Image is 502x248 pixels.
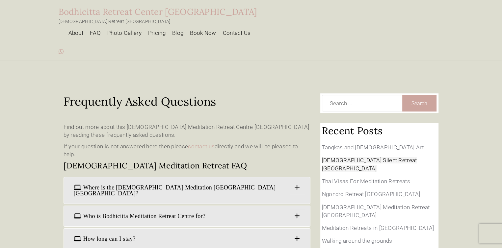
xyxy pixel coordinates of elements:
[322,157,417,171] a: [DEMOGRAPHIC_DATA] Silent Retreat [GEOGRAPHIC_DATA]
[402,95,437,112] input: Search
[322,144,424,151] a: Tangkas and [DEMOGRAPHIC_DATA] Art
[322,225,434,231] a: Meditation Retreats in [GEOGRAPHIC_DATA]
[69,232,305,246] a: How long can I stay?
[167,30,185,41] a: Blog
[322,237,392,244] a: Walking around the grounds
[59,18,257,25] p: [DEMOGRAPHIC_DATA] Retreat [GEOGRAPHIC_DATA]
[143,30,167,41] a: Pricing
[188,143,215,150] a: contact us
[64,161,310,170] h3: [DEMOGRAPHIC_DATA] Meditation Retreat FAQ
[85,30,102,41] a: FAQ
[64,93,310,110] h1: Frequently Asked Questions
[59,6,257,17] a: Bodhicitta Retreat Center [GEOGRAPHIC_DATA]
[322,204,430,218] a: [DEMOGRAPHIC_DATA] Meditation Retreat [GEOGRAPHIC_DATA]
[322,191,420,197] a: Ngondro Retreat [GEOGRAPHIC_DATA]
[64,142,310,159] p: If your question is not answered here then please directly and we will be pleased to help.
[322,125,437,137] h2: Recent Posts
[69,181,305,200] a: Where is the [DEMOGRAPHIC_DATA] Meditation [GEOGRAPHIC_DATA] [GEOGRAPHIC_DATA]?
[185,30,218,41] a: Book Now
[218,30,252,41] a: Contact Us
[64,30,85,41] a: About
[102,30,143,41] a: Photo Gallery
[64,123,310,139] p: Find out more about this [DEMOGRAPHIC_DATA] Meditation Retreat Centre [GEOGRAPHIC_DATA] by readin...
[69,209,305,223] a: Who is Bodhicitta Meditation Retreat Centre for?
[322,178,410,185] a: Thai Visas For Meditation Retreats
